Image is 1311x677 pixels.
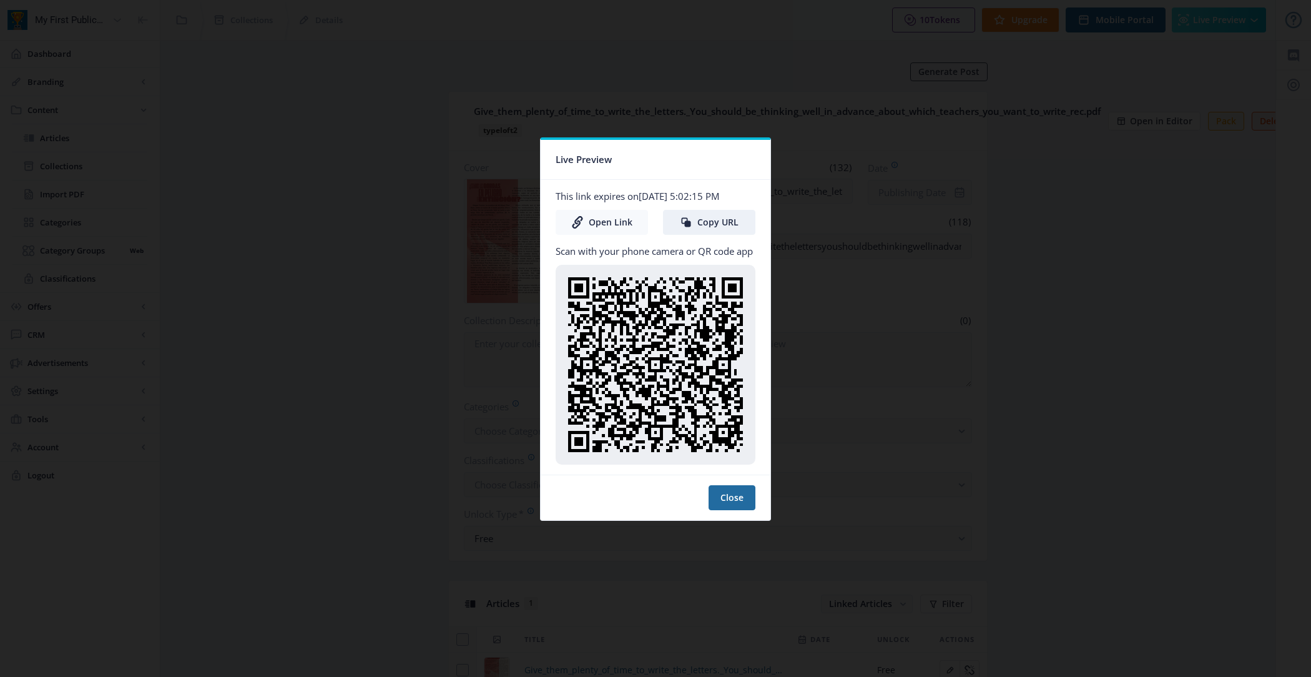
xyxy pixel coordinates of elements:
span: [DATE] 5:02:15 PM [639,190,719,202]
button: Copy URL [663,210,755,235]
button: Close [709,485,755,510]
a: Open Link [556,210,648,235]
p: Scan with your phone camera or QR code app [556,245,755,257]
span: Live Preview [556,150,612,169]
p: This link expires on [556,190,755,202]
